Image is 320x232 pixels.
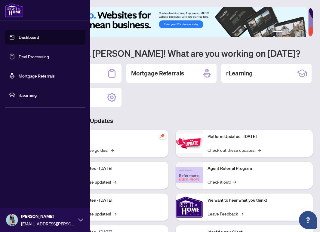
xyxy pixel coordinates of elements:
a: Mortgage Referrals [19,73,55,78]
a: Check it out!→ [208,179,236,185]
button: 2 [285,31,288,34]
p: Agent Referral Program [208,165,308,172]
span: → [233,179,236,185]
button: Open asap [299,211,317,229]
img: Slide 0 [31,7,308,37]
img: logo [5,3,23,17]
h3: Brokerage & Industry Updates [31,117,313,125]
a: Check out these updates!→ [208,147,261,153]
span: [PERSON_NAME] [21,213,75,220]
span: [EMAIL_ADDRESS][PERSON_NAME][DOMAIN_NAME] [21,220,75,227]
button: 5 [300,31,302,34]
h1: Welcome back [PERSON_NAME]! What are you working on [DATE]? [31,47,313,59]
h2: Mortgage Referrals [131,69,184,78]
h2: rLearning [226,69,253,78]
p: Platform Updates - [DATE] [208,133,308,140]
span: → [240,210,243,217]
span: rLearning [19,92,81,98]
p: We want to hear what you think! [208,197,308,204]
img: We want to hear what you think! [176,194,203,221]
a: Dashboard [19,35,39,40]
span: → [111,147,114,153]
button: 3 [290,31,292,34]
span: → [258,147,261,153]
span: → [113,210,116,217]
p: Self-Help [63,133,164,140]
button: 6 [304,31,307,34]
p: Platform Updates - [DATE] [63,165,164,172]
a: Deal Processing [19,54,49,59]
img: Platform Updates - June 23, 2025 [176,134,203,153]
p: Platform Updates - [DATE] [63,197,164,204]
a: Leave Feedback→ [208,210,243,217]
button: 4 [295,31,297,34]
img: Agent Referral Program [176,167,203,184]
img: Profile Icon [6,214,18,226]
span: pushpin [159,132,166,139]
button: 1 [273,31,283,34]
span: → [113,179,116,185]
